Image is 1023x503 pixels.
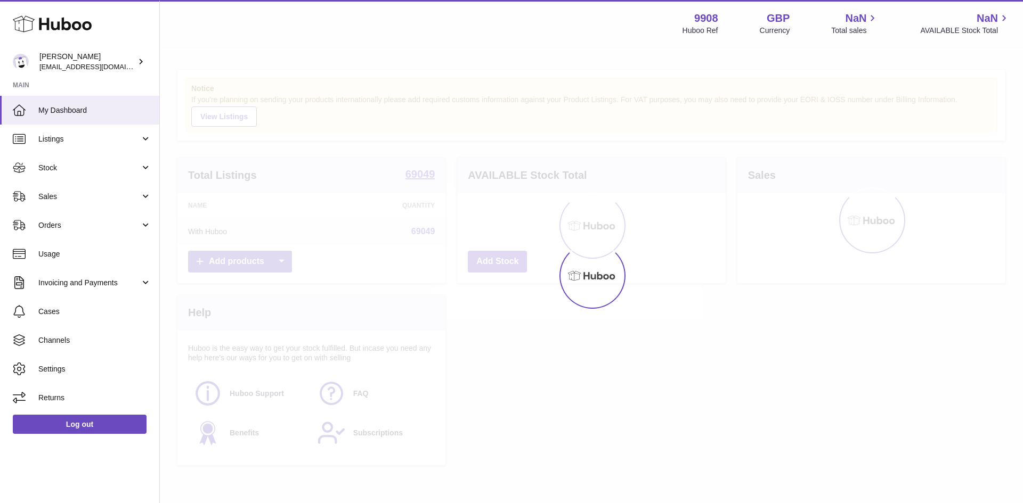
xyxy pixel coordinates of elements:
div: [PERSON_NAME] [39,52,135,72]
span: NaN [845,11,866,26]
span: Listings [38,134,140,144]
a: Log out [13,415,147,434]
strong: 9908 [694,11,718,26]
span: AVAILABLE Stock Total [920,26,1010,36]
span: Invoicing and Payments [38,278,140,288]
span: Usage [38,249,151,259]
strong: GBP [767,11,790,26]
span: My Dashboard [38,105,151,116]
span: NaN [977,11,998,26]
span: Cases [38,307,151,317]
div: Currency [760,26,790,36]
img: internalAdmin-9908@internal.huboo.com [13,54,29,70]
span: Stock [38,163,140,173]
span: Sales [38,192,140,202]
span: Total sales [831,26,879,36]
span: Channels [38,335,151,345]
a: NaN AVAILABLE Stock Total [920,11,1010,36]
span: Returns [38,393,151,403]
span: [EMAIL_ADDRESS][DOMAIN_NAME] [39,62,157,71]
span: Settings [38,364,151,374]
div: Huboo Ref [683,26,718,36]
a: NaN Total sales [831,11,879,36]
span: Orders [38,220,140,230]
